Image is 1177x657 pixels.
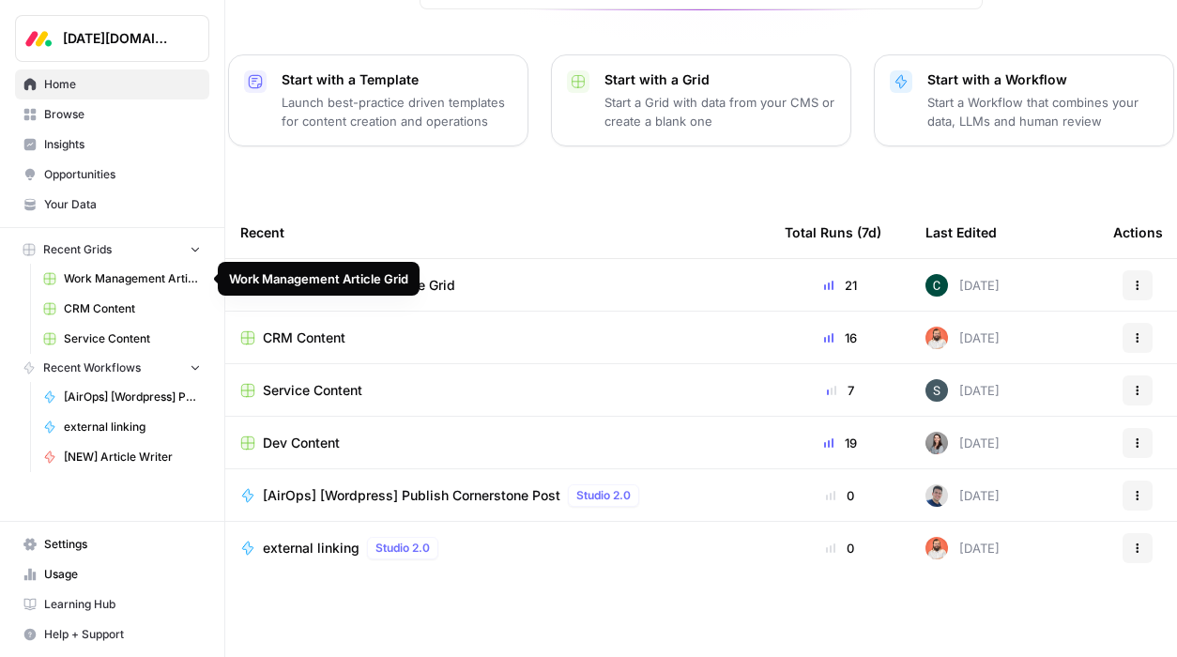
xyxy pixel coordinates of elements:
[44,106,201,123] span: Browse
[263,434,340,452] span: Dev Content
[15,15,209,62] button: Workspace: Monday.com
[576,487,631,504] span: Studio 2.0
[925,206,997,258] div: Last Edited
[927,93,1158,130] p: Start a Workflow that combines your data, LLMs and human review
[282,70,512,89] p: Start with a Template
[925,274,948,297] img: vwv6frqzyjkvcnqomnnxlvzyyij2
[240,537,755,559] a: external linkingStudio 2.0
[925,537,948,559] img: ui9db3zf480wl5f9in06l3n7q51r
[240,381,755,400] a: Service Content
[15,589,209,619] a: Learning Hub
[44,566,201,583] span: Usage
[551,54,851,146] button: Start with a GridStart a Grid with data from your CMS or create a blank one
[44,196,201,213] span: Your Data
[15,130,209,160] a: Insights
[15,236,209,264] button: Recent Grids
[282,93,512,130] p: Launch best-practice driven templates for content creation and operations
[15,529,209,559] a: Settings
[15,190,209,220] a: Your Data
[925,432,948,454] img: 0wmu78au1lfo96q8ngo6yaddb54d
[44,626,201,643] span: Help + Support
[785,486,895,505] div: 0
[44,76,201,93] span: Home
[15,559,209,589] a: Usage
[375,540,430,557] span: Studio 2.0
[35,264,209,294] a: Work Management Article Grid
[263,328,345,347] span: CRM Content
[43,359,141,376] span: Recent Workflows
[925,274,1000,297] div: [DATE]
[22,22,55,55] img: Monday.com Logo
[64,330,201,347] span: Service Content
[15,354,209,382] button: Recent Workflows
[604,70,835,89] p: Start with a Grid
[15,619,209,649] button: Help + Support
[228,54,528,146] button: Start with a TemplateLaunch best-practice driven templates for content creation and operations
[15,160,209,190] a: Opportunities
[44,166,201,183] span: Opportunities
[240,484,755,507] a: [AirOps] [Wordpress] Publish Cornerstone PostStudio 2.0
[64,389,201,405] span: [AirOps] [Wordpress] Publish Cornerstone Post
[925,327,948,349] img: ui9db3zf480wl5f9in06l3n7q51r
[35,294,209,324] a: CRM Content
[63,29,176,48] span: [DATE][DOMAIN_NAME]
[44,536,201,553] span: Settings
[35,382,209,412] a: [AirOps] [Wordpress] Publish Cornerstone Post
[44,596,201,613] span: Learning Hub
[263,381,362,400] span: Service Content
[240,434,755,452] a: Dev Content
[925,379,1000,402] div: [DATE]
[874,54,1174,146] button: Start with a WorkflowStart a Workflow that combines your data, LLMs and human review
[263,539,359,558] span: external linking
[925,484,948,507] img: oskm0cmuhabjb8ex6014qupaj5sj
[229,269,408,288] div: Work Management Article Grid
[35,324,209,354] a: Service Content
[240,328,755,347] a: CRM Content
[15,99,209,130] a: Browse
[240,206,755,258] div: Recent
[44,136,201,153] span: Insights
[925,484,1000,507] div: [DATE]
[263,486,560,505] span: [AirOps] [Wordpress] Publish Cornerstone Post
[785,434,895,452] div: 19
[64,449,201,466] span: [NEW] Article Writer
[785,206,881,258] div: Total Runs (7d)
[925,379,948,402] img: ygk961fcslvh5xk8o91lvmgczoho
[925,432,1000,454] div: [DATE]
[785,328,895,347] div: 16
[64,419,201,435] span: external linking
[925,327,1000,349] div: [DATE]
[35,442,209,472] a: [NEW] Article Writer
[43,241,112,258] span: Recent Grids
[785,539,895,558] div: 0
[785,276,895,295] div: 21
[35,412,209,442] a: external linking
[15,69,209,99] a: Home
[785,381,895,400] div: 7
[925,537,1000,559] div: [DATE]
[64,300,201,317] span: CRM Content
[604,93,835,130] p: Start a Grid with data from your CMS or create a blank one
[927,70,1158,89] p: Start with a Workflow
[240,276,755,295] a: Work Management Article Grid
[64,270,201,287] span: Work Management Article Grid
[1113,206,1163,258] div: Actions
